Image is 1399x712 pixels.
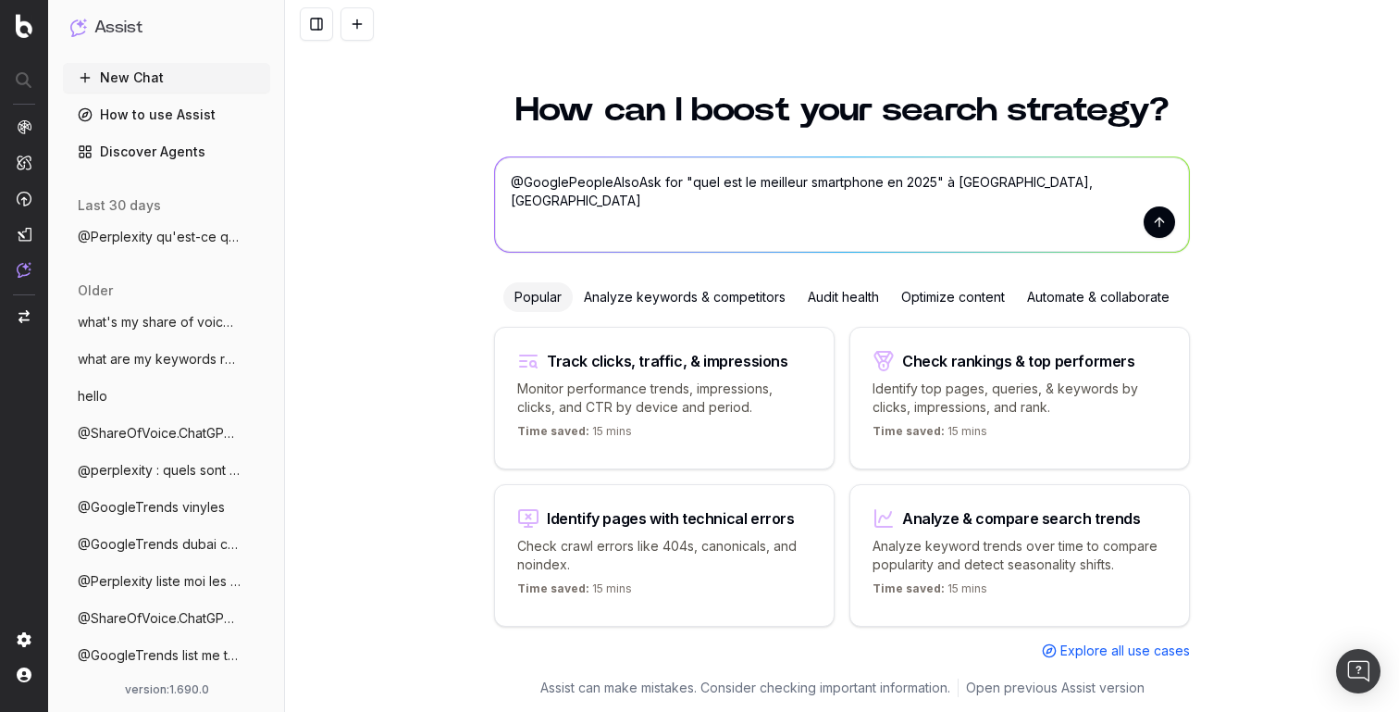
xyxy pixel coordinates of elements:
[573,282,797,312] div: Analyze keywords & competitors
[797,282,890,312] div: Audit health
[1060,642,1190,660] span: Explore all use cases
[503,282,573,312] div: Popular
[873,380,1167,417] p: Identify top pages, queries, & keywords by clicks, impressions, and rank.
[1336,649,1380,693] div: Open Intercom Messenger
[873,581,945,595] span: Time saved:
[517,581,589,595] span: Time saved:
[63,100,270,130] a: How to use Assist
[63,344,270,374] button: what are my keywords rankings for https:
[873,424,945,438] span: Time saved:
[63,567,270,596] button: @Perplexity liste moi les personnalités
[78,498,225,517] span: @GoogleTrends vinyles
[540,679,950,697] p: Assist can make mistakes. Consider checking important information.
[17,262,31,278] img: Assist
[547,354,788,368] div: Track clicks, traffic, & impressions
[63,418,270,448] button: @ShareOfVoice.ChatGPT for "Where can I f
[78,313,241,331] span: what's my share of voice on chatgpt for
[78,609,241,628] span: @ShareOfVoice.ChatGPT est-ce que je suis
[966,679,1145,697] a: Open previous Assist version
[70,19,87,36] img: Assist
[63,530,270,559] button: @GoogleTrends dubai chocolate
[63,493,270,522] button: @GoogleTrends vinyles
[63,456,270,485] button: @perplexity : quels sont les vetements l
[63,381,270,411] button: hello
[495,157,1189,252] textarea: @GooglePeopleAlsoAsk for "quel est le meilleur smartphone en 2025" à [GEOGRAPHIC_DATA], [GEOGRAPH...
[890,282,1016,312] div: Optimize content
[1042,642,1190,660] a: Explore all use cases
[78,281,113,300] span: older
[63,604,270,633] button: @ShareOfVoice.ChatGPT est-ce que je suis
[517,424,589,438] span: Time saved:
[17,227,31,242] img: Studio
[63,307,270,337] button: what's my share of voice on chatgpt for
[63,222,270,252] button: @Perplexity qu'est-ce qui trend en mode
[78,461,241,480] span: @perplexity : quels sont les vetements l
[78,535,241,554] span: @GoogleTrends dubai chocolate
[63,641,270,670] button: @GoogleTrends list me trends on [GEOGRAPHIC_DATA] ch
[517,424,632,446] p: 15 mins
[78,424,241,443] span: @ShareOfVoice.ChatGPT for "Where can I f
[17,155,31,170] img: Intelligence
[63,137,270,167] a: Discover Agents
[873,581,987,604] p: 15 mins
[17,119,31,134] img: Analytics
[517,581,632,604] p: 15 mins
[547,511,795,526] div: Identify pages with technical errors
[494,94,1190,127] h1: How can I boost your search strategy?
[78,196,161,215] span: last 30 days
[78,387,107,406] span: hello
[70,15,263,41] button: Assist
[17,191,31,206] img: Activation
[17,632,31,647] img: Setting
[1016,282,1181,312] div: Automate & collaborate
[78,228,241,246] span: @Perplexity qu'est-ce qui trend en mode
[63,63,270,93] button: New Chat
[873,424,987,446] p: 15 mins
[19,310,30,323] img: Switch project
[78,646,241,665] span: @GoogleTrends list me trends on [GEOGRAPHIC_DATA] ch
[902,354,1135,368] div: Check rankings & top performers
[70,682,263,697] div: version: 1.690.0
[517,537,811,574] p: Check crawl errors like 404s, canonicals, and noindex.
[902,511,1141,526] div: Analyze & compare search trends
[78,350,241,368] span: what are my keywords rankings for https:
[94,15,142,41] h1: Assist
[517,380,811,417] p: Monitor performance trends, impressions, clicks, and CTR by device and period.
[17,668,31,682] img: My account
[16,14,32,38] img: Botify logo
[78,572,241,591] span: @Perplexity liste moi les personnalités
[873,537,1167,574] p: Analyze keyword trends over time to compare popularity and detect seasonality shifts.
